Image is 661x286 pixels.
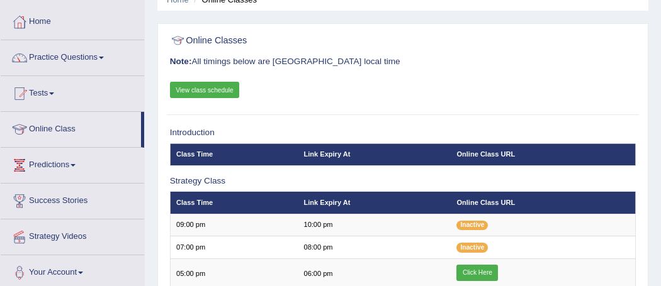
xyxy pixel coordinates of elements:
[170,214,298,236] td: 09:00 pm
[170,57,636,67] h3: All timings below are [GEOGRAPHIC_DATA] local time
[170,192,298,214] th: Class Time
[170,236,298,258] td: 07:00 pm
[1,4,144,36] a: Home
[456,221,488,230] span: Inactive
[456,265,498,281] a: Click Here
[170,82,240,98] a: View class schedule
[1,76,144,107] a: Tests
[170,128,636,138] h3: Introduction
[170,143,298,165] th: Class Time
[1,148,144,179] a: Predictions
[1,184,144,215] a: Success Stories
[170,57,192,66] b: Note:
[298,236,451,258] td: 08:00 pm
[298,143,451,165] th: Link Expiry At
[298,214,451,236] td: 10:00 pm
[1,40,144,72] a: Practice Questions
[170,177,636,186] h3: Strategy Class
[170,33,459,49] h2: Online Classes
[451,143,636,165] th: Online Class URL
[456,243,488,252] span: Inactive
[1,112,141,143] a: Online Class
[451,192,636,214] th: Online Class URL
[1,219,144,251] a: Strategy Videos
[298,192,451,214] th: Link Expiry At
